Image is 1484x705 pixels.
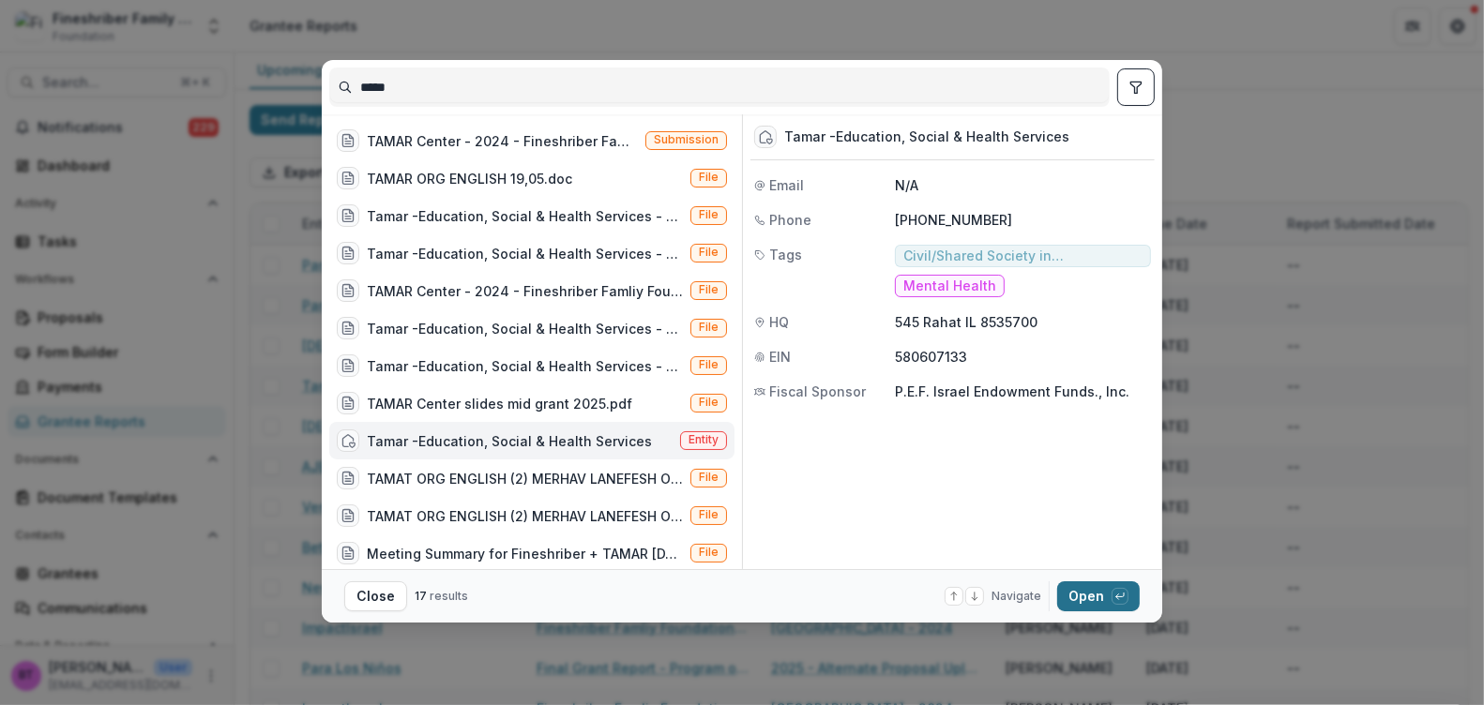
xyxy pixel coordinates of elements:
div: TAMAR Center slides mid grant 2025.pdf [367,394,632,413]
div: TAMAR Center - 2024 - Fineshriber Famliy Foundation NEW PARTNER [PERSON_NAME] Proposal Instructio... [367,131,638,151]
span: File [699,321,719,334]
span: File [699,208,719,221]
button: toggle filters [1117,68,1155,106]
span: File [699,546,719,559]
span: HQ [769,312,789,332]
span: EIN [769,347,791,367]
span: Email [769,175,804,195]
p: 545 Rahat IL 8535700 [895,312,1151,332]
span: File [699,471,719,484]
span: 17 [415,589,427,603]
span: File [699,246,719,259]
button: Close [344,581,407,611]
div: TAMAT ORG ENGLISH (2) MERHAV LANEFESH ONE PAGER.pdf [367,506,683,526]
p: N/A [895,175,1151,195]
span: Navigate [992,588,1041,605]
span: File [699,358,719,371]
div: Meeting Summary for Fineshriber + TAMAR [DATE].docx [367,544,683,563]
p: 580607133 [895,347,1151,367]
div: Tamar -Education, Social & Health Services [784,129,1069,145]
div: Tamar -Education, Social & Health Services - Grant Agreement - [DATE] - Signed - Signed.pdf [367,244,683,263]
span: Phone [769,210,811,230]
span: Entity [689,433,719,446]
span: Civil/Shared Society in [GEOGRAPHIC_DATA] [903,248,1143,264]
div: Tamar -Education, Social & Health Services - Grant Agreement - [DATE] - Signed.pdf [367,206,683,226]
span: File [699,396,719,409]
div: TAMAT ORG ENGLISH (2) MERHAV LANEFESH ONE PAGER.pdf [367,469,683,488]
span: Mental Health [903,278,996,294]
span: Submission [654,133,719,146]
button: Open [1057,581,1140,611]
span: Fiscal Sponsor [769,382,866,401]
div: TAMAR ORG ENGLISH 19,05.doc [367,169,572,188]
div: Tamar -Education, Social & Health Services - Grant Agreement - [DATE].pdf [367,356,683,376]
p: [PHONE_NUMBER] [895,210,1151,230]
span: File [699,508,719,521]
div: Tamar -Education, Social & Health Services - Grant Agreement - [DATE].pdf [367,319,683,338]
div: TAMAR Center - 2024 - Fineshriber Famliy Foundation NEW PARTNER [PERSON_NAME] Proposal Instructio... [367,281,683,301]
span: Tags [769,245,802,264]
span: File [699,171,719,184]
div: Tamar -Education, Social & Health Services [367,431,652,451]
span: File [699,283,719,296]
p: P.E.F. Israel Endowment Funds., Inc. [895,382,1151,401]
span: results [430,589,468,603]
